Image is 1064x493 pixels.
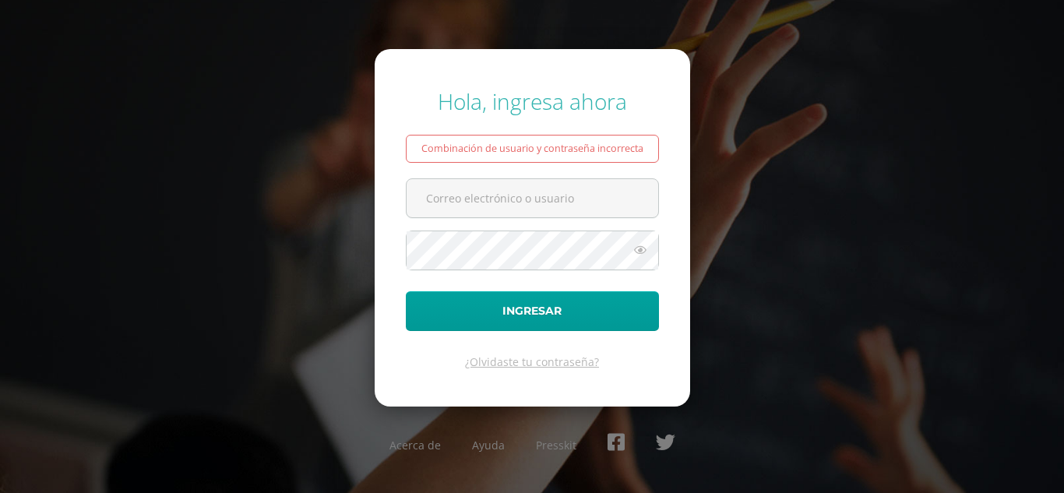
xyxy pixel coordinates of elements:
input: Correo electrónico o usuario [407,179,658,217]
a: Ayuda [472,438,505,453]
div: Hola, ingresa ahora [406,86,659,116]
a: Acerca de [389,438,441,453]
div: Combinación de usuario y contraseña incorrecta [406,135,659,163]
a: ¿Olvidaste tu contraseña? [465,354,599,369]
button: Ingresar [406,291,659,331]
a: Presskit [536,438,576,453]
